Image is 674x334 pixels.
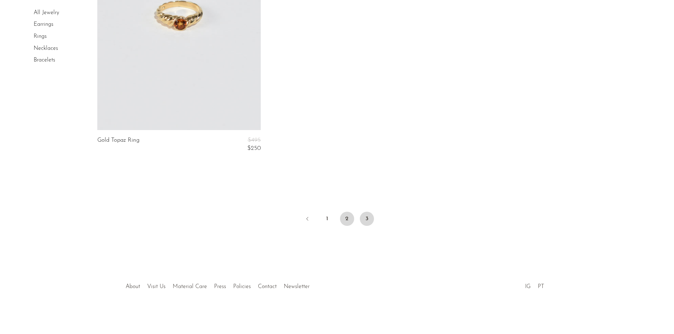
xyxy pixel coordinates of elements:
[34,34,47,39] a: Rings
[34,22,53,28] a: Earrings
[173,284,207,289] a: Material Care
[525,284,531,289] a: IG
[360,212,374,226] span: 3
[34,10,59,16] a: All Jewelry
[300,212,315,227] a: Previous
[248,137,261,143] span: $495
[122,278,313,292] ul: Quick links
[538,284,544,289] a: PT
[147,284,166,289] a: Visit Us
[320,212,334,226] a: 1
[258,284,277,289] a: Contact
[340,212,354,226] a: 2
[522,278,548,292] ul: Social Medias
[97,137,139,152] a: Gold Topaz Ring
[126,284,140,289] a: About
[34,46,58,51] a: Necklaces
[214,284,226,289] a: Press
[233,284,251,289] a: Policies
[34,57,55,63] a: Bracelets
[247,145,261,151] span: $250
